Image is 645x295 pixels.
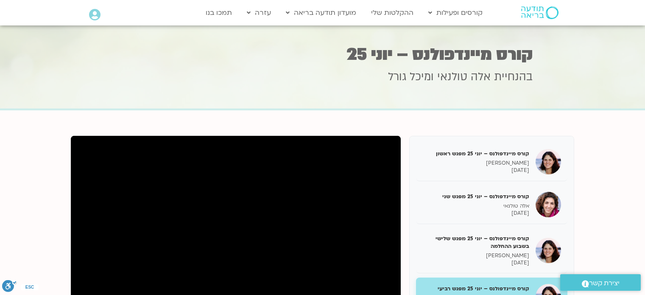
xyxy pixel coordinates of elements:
[422,210,529,217] p: [DATE]
[201,5,236,21] a: תמכו בנו
[422,167,529,174] p: [DATE]
[494,69,533,84] span: בהנחיית
[422,193,529,200] h5: קורס מיינדפולנס – יוני 25 מפגש שני
[243,5,275,21] a: עזרה
[536,149,561,174] img: קורס מיינדפולנס – יוני 25 מפגש ראשון
[521,6,558,19] img: תודעה בריאה
[422,202,529,210] p: אלה טולנאי
[367,5,418,21] a: ההקלטות שלי
[424,5,487,21] a: קורסים ופעילות
[113,46,533,63] h1: קורס מיינדפולנס – יוני 25
[422,259,529,267] p: [DATE]
[589,278,620,289] span: יצירת קשר
[422,252,529,259] p: [PERSON_NAME]
[422,285,529,292] h5: קורס מיינדפולנס – יוני 25 מפגש רביעי
[536,238,561,263] img: קורס מיינדפולנס – יוני 25 מפגש שלישי בשבוע ההחלמה
[422,235,529,250] h5: קורס מיינדפולנס – יוני 25 מפגש שלישי בשבוע ההחלמה
[422,150,529,157] h5: קורס מיינדפולנס – יוני 25 מפגש ראשון
[536,192,561,217] img: קורס מיינדפולנס – יוני 25 מפגש שני
[282,5,360,21] a: מועדון תודעה בריאה
[388,69,491,84] span: אלה טולנאי ומיכל גורל
[560,274,641,291] a: יצירת קשר
[422,160,529,167] p: [PERSON_NAME]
